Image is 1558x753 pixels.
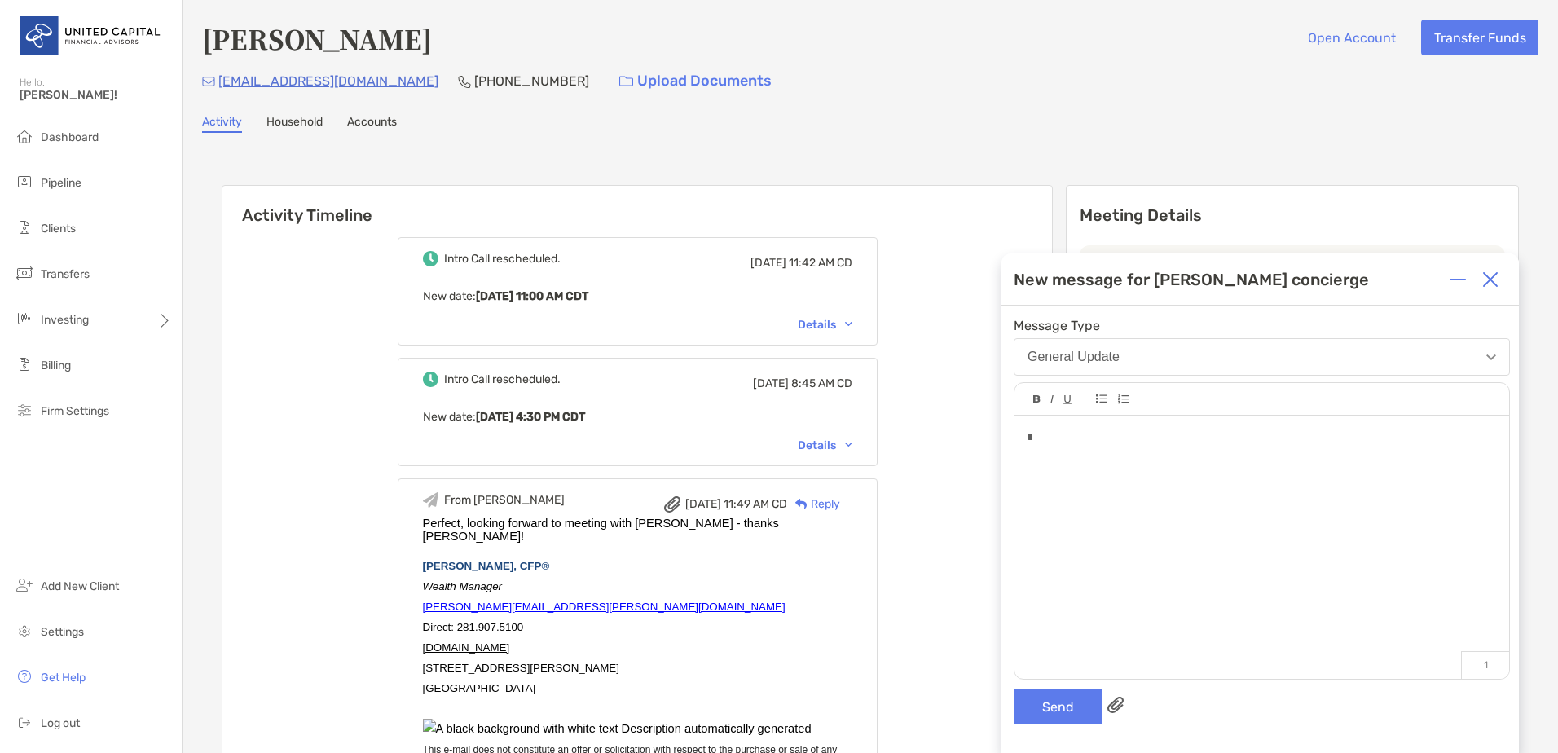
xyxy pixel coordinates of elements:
[20,7,162,65] img: United Capital Logo
[423,492,438,508] img: Event icon
[845,322,852,327] img: Chevron icon
[20,88,172,102] span: [PERSON_NAME]!
[750,256,786,270] span: [DATE]
[41,359,71,372] span: Billing
[423,682,536,694] span: [GEOGRAPHIC_DATA]
[423,641,510,654] u: [DOMAIN_NAME]
[476,289,588,303] b: [DATE] 11:00 AM CDT
[15,400,34,420] img: firm-settings icon
[753,376,789,390] span: [DATE]
[444,493,565,507] div: From [PERSON_NAME]
[1014,689,1102,724] button: Send
[1421,20,1538,55] button: Transfer Funds
[15,575,34,595] img: add_new_client icon
[1050,395,1054,403] img: Editor control icon
[1450,271,1466,288] img: Expand or collapse
[41,267,90,281] span: Transfers
[791,376,852,390] span: 8:45 AM CD
[423,621,524,654] span: Direct: 281.907.5100
[41,579,119,593] span: Add New Client
[1486,354,1496,360] img: Open dropdown arrow
[1063,395,1072,404] img: Editor control icon
[347,115,397,133] a: Accounts
[15,126,34,146] img: dashboard icon
[423,560,550,572] b: [PERSON_NAME], CFP®
[423,251,438,266] img: Event icon
[1096,394,1107,403] img: Editor control icon
[15,309,34,328] img: investing icon
[474,71,589,91] p: [PHONE_NUMBER]
[1033,395,1041,403] img: Editor control icon
[795,499,808,509] img: Reply icon
[202,77,215,86] img: Email Icon
[619,76,633,87] img: button icon
[444,252,561,266] div: Intro Call rescheduled.
[1482,271,1499,288] img: Close
[423,719,812,739] img: A black background with white text Description automatically generated
[458,75,471,88] img: Phone Icon
[15,621,34,641] img: settings icon
[787,495,840,513] div: Reply
[1014,338,1510,376] button: General Update
[1014,318,1510,333] span: Message Type
[798,318,852,332] div: Details
[423,601,786,613] a: [PERSON_NAME][EMAIL_ADDRESS][PERSON_NAME][DOMAIN_NAME]
[15,712,34,732] img: logout icon
[15,172,34,192] img: pipeline icon
[1107,697,1124,713] img: paperclip attachments
[423,407,852,427] p: New date :
[202,20,432,57] h4: [PERSON_NAME]
[15,354,34,374] img: billing icon
[41,222,76,236] span: Clients
[1295,20,1408,55] button: Open Account
[789,256,852,270] span: 11:42 AM CD
[798,438,852,452] div: Details
[476,410,585,424] b: [DATE] 4:30 PM CDT
[423,286,852,306] p: New date :
[423,662,619,674] span: [STREET_ADDRESS][PERSON_NAME]
[15,218,34,237] img: clients icon
[423,580,503,592] i: Wealth Manager
[1117,394,1129,404] img: Editor control icon
[1461,651,1509,679] p: 1
[41,625,84,639] span: Settings
[41,130,99,144] span: Dashboard
[845,443,852,447] img: Chevron icon
[41,671,86,685] span: Get Help
[202,115,242,133] a: Activity
[41,716,80,730] span: Log out
[423,517,852,543] div: Perfect, looking forward to meeting with [PERSON_NAME] - thanks [PERSON_NAME]!
[41,176,81,190] span: Pipeline
[41,313,89,327] span: Investing
[41,404,109,418] span: Firm Settings
[222,186,1052,225] h6: Activity Timeline
[218,71,438,91] p: [EMAIL_ADDRESS][DOMAIN_NAME]
[266,115,323,133] a: Household
[15,263,34,283] img: transfers icon
[444,372,561,386] div: Intro Call rescheduled.
[609,64,782,99] a: Upload Documents
[1028,350,1120,364] div: General Update
[423,372,438,387] img: Event icon
[1080,205,1505,226] p: Meeting Details
[15,667,34,686] img: get-help icon
[664,496,680,513] img: attachment
[1014,270,1369,289] div: New message for [PERSON_NAME] concierge
[685,497,721,511] span: [DATE]
[724,497,787,511] span: 11:49 AM CD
